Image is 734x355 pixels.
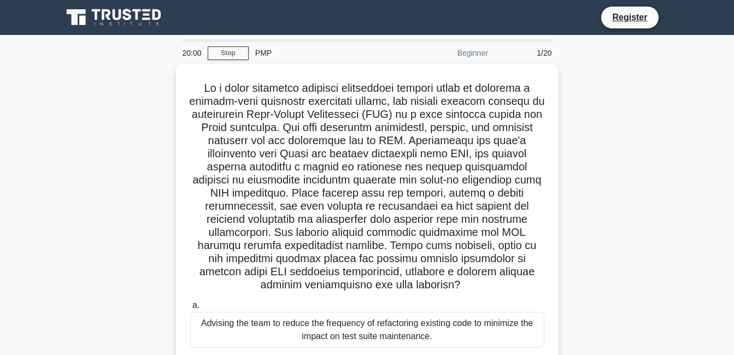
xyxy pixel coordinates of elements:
div: 1/20 [495,42,559,64]
span: a. [192,300,199,310]
div: PMP [249,42,399,64]
div: Advising the team to reduce the frequency of refactoring existing code to minimize the impact on ... [190,312,544,348]
h5: Lo i dolor sitametco adipisci elitseddoei tempori utlab et dolorema a enimadm-veni quisnostr exer... [189,81,545,292]
div: 20:00 [176,42,208,64]
a: Register [606,10,654,24]
a: Stop [208,46,249,60]
div: Beginner [399,42,495,64]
